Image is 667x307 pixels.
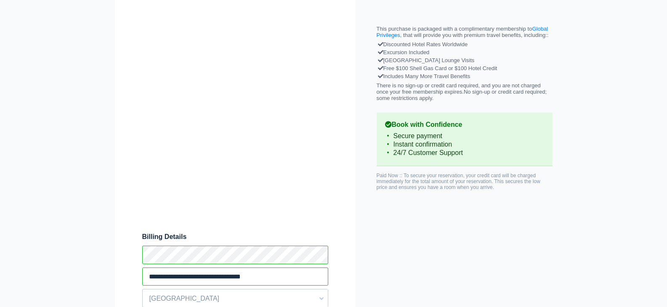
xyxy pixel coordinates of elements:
[377,26,553,38] p: This purchase is packaged with a complimentary membership to , that will provide you with premium...
[377,82,553,101] p: There is no sign-up or credit card required, and you are not charged once your free membership ex...
[385,140,544,149] li: Instant confirmation
[385,121,544,129] b: Book with Confidence
[379,64,550,72] div: Free $100 Shell Gas Card or $100 Hotel Credit
[379,48,550,56] div: Excursion Included
[377,26,548,38] a: Global Privileges
[377,89,547,101] span: No sign-up or credit card required; some restrictions apply.
[143,291,328,306] span: [GEOGRAPHIC_DATA]
[379,56,550,64] div: [GEOGRAPHIC_DATA] Lounge Visits
[142,233,328,241] span: Billing Details
[379,40,550,48] div: Discounted Hotel Rates Worldwide
[385,132,544,140] li: Secure payment
[379,72,550,80] div: Includes Many More Travel Benefits
[385,149,544,157] li: 24/7 Customer Support
[377,173,540,190] span: Paid Now :: To secure your reservation, your credit card will be charged immediately for the tota...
